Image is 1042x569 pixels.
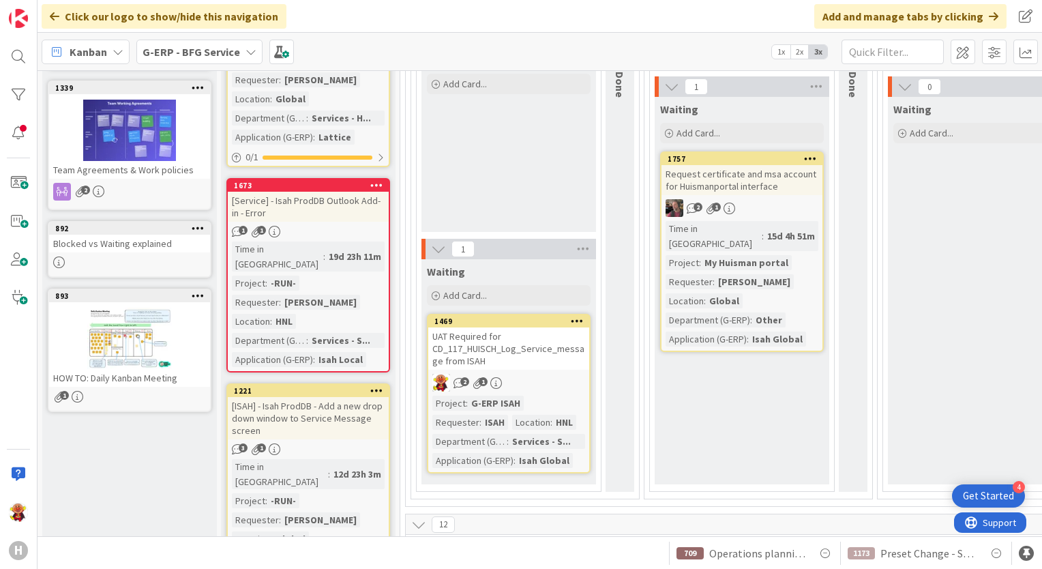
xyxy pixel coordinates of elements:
div: -RUN- [267,493,299,508]
div: [Service] - Isah ProdDB Outlook Add-in - Error [228,192,389,222]
span: 1 [257,443,266,452]
div: Project [232,276,265,291]
span: : [270,531,272,546]
div: 893 [49,290,210,302]
span: : [762,229,764,244]
div: 15d 4h 51m [764,229,818,244]
span: 1 [685,78,708,95]
span: Waiting [893,102,932,116]
div: 1469 [434,317,589,326]
input: Quick Filter... [842,40,944,64]
div: Location [232,314,270,329]
span: : [699,255,701,270]
span: Add Card... [676,127,720,139]
div: [ISAH] - Isah ProdDB - Add a new drop down window to Service Message screen [228,397,389,439]
div: 893 [55,291,210,301]
span: : [704,293,706,308]
span: : [323,249,325,264]
span: 2 [81,186,90,194]
div: [PERSON_NAME] [281,72,360,87]
div: Other [752,312,786,327]
div: Department (G-ERP) [232,111,306,126]
span: 0 [918,78,941,95]
div: Global [272,531,309,546]
div: 4 [1013,481,1025,493]
span: 1 [257,226,266,235]
span: 2 [460,377,469,386]
div: Open Get Started checklist, remaining modules: 4 [952,484,1025,508]
div: Requester [432,415,479,430]
span: : [713,274,715,289]
span: Support [29,2,62,18]
div: 12d 23h 3m [330,467,385,482]
span: 0 / 1 [245,150,258,164]
div: 1339 [55,83,210,93]
span: : [306,333,308,348]
a: 1757Request certificate and msa account for Huismanportal interfaceBFTime in [GEOGRAPHIC_DATA]:15... [660,151,824,352]
div: My Huisman portal [701,255,792,270]
div: Isah Global [749,332,806,347]
div: Location [666,293,704,308]
div: [PERSON_NAME] [281,295,360,310]
span: : [313,130,315,145]
span: Add Card... [443,289,487,302]
b: G-ERP - BFG Service [143,45,240,59]
div: LC [428,374,589,392]
span: 2 [694,203,702,211]
div: Add and manage tabs by clicking [814,4,1007,29]
span: Done [846,72,860,98]
div: 892 [49,222,210,235]
div: 1221 [228,385,389,397]
span: Add Card... [443,78,487,90]
div: Application (G-ERP) [232,352,313,367]
span: Done [613,72,627,98]
div: ISAH [481,415,508,430]
span: Waiting [427,265,465,278]
span: : [270,314,272,329]
span: 1 [479,377,488,386]
span: Kanban [70,44,107,60]
div: Application (G-ERP) [232,130,313,145]
div: Requester [666,274,713,289]
span: 2x [790,45,809,59]
span: : [507,434,509,449]
span: Waiting [660,102,698,116]
span: : [279,512,281,527]
div: Requester [232,72,279,87]
div: Global [272,91,309,106]
span: : [279,72,281,87]
div: 1673[Service] - Isah ProdDB Outlook Add-in - Error [228,179,389,222]
div: Isah Global [516,453,573,468]
div: Requester [232,512,279,527]
div: Team Agreements & Work policies [49,161,210,179]
a: 1339Team Agreements & Work policies [48,81,211,210]
div: G-ERP ISAH [468,396,524,411]
div: HNL [272,314,296,329]
span: : [466,396,468,411]
div: [PERSON_NAME] [281,512,360,527]
div: Time in [GEOGRAPHIC_DATA] [666,221,762,251]
span: 1 [239,226,248,235]
div: 1757 [668,154,822,164]
span: : [306,111,308,126]
a: 1469UAT Required for CD_117_HUISCH_Log_Service_message from ISAHLCProject:G-ERP ISAHRequester:ISA... [427,314,591,473]
span: : [313,352,315,367]
div: Requester [232,295,279,310]
div: Services - S... [509,434,574,449]
div: 1469 [428,315,589,327]
div: 1339Team Agreements & Work policies [49,82,210,179]
span: : [747,332,749,347]
img: Visit kanbanzone.com [9,9,28,28]
div: 1221[ISAH] - Isah ProdDB - Add a new drop down window to Service Message screen [228,385,389,439]
div: H [9,541,28,560]
div: 1673 [234,181,389,190]
span: 3x [809,45,827,59]
span: 3 [239,443,248,452]
div: Project [432,396,466,411]
div: Project [232,493,265,508]
span: : [265,276,267,291]
span: Add Card... [910,127,953,139]
div: 1173 [848,547,875,559]
img: BF [666,199,683,217]
div: Project [666,255,699,270]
